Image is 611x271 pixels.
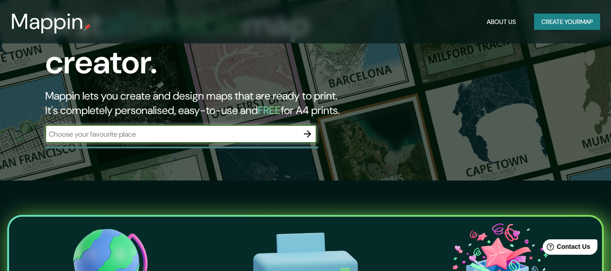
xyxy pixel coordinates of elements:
h3: Mappin [11,9,84,34]
iframe: Help widget launcher [530,236,601,261]
h2: Mappin lets you create and design maps that are ready to print. It's completely personalised, eas... [45,89,351,118]
button: Create yourmap [534,14,600,30]
h5: FREE [258,103,281,117]
input: Choose your favourite place [45,129,298,139]
img: mappin-pin [84,24,91,31]
button: About Us [483,14,520,30]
